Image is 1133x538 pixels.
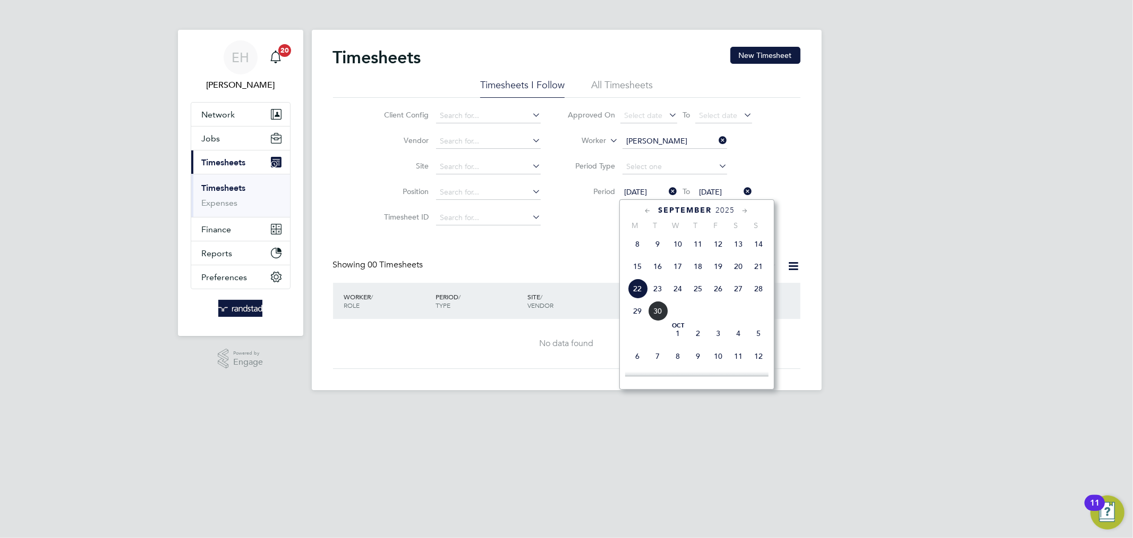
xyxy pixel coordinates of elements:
[436,301,450,309] span: TYPE
[749,346,769,366] span: 12
[709,323,729,343] span: 3
[191,40,291,91] a: EH[PERSON_NAME]
[480,79,565,98] li: Timesheets I Follow
[668,346,688,366] span: 8
[625,221,645,230] span: M
[191,217,290,241] button: Finance
[623,134,727,149] input: Search for...
[628,256,648,276] span: 15
[333,47,421,68] h2: Timesheets
[688,256,709,276] span: 18
[679,108,693,122] span: To
[648,301,668,321] span: 30
[688,368,709,389] span: 16
[729,234,749,254] span: 13
[726,221,746,230] span: S
[749,323,769,343] span: 5
[202,272,248,282] span: Preferences
[666,221,686,230] span: W
[729,368,749,389] span: 18
[648,279,668,299] span: 23
[202,157,246,167] span: Timesheets
[709,346,729,366] span: 10
[746,221,766,230] span: S
[699,187,722,197] span: [DATE]
[749,256,769,276] span: 21
[668,323,688,329] span: Oct
[344,338,790,349] div: No data found
[218,300,262,317] img: randstad-logo-retina.png
[699,111,737,120] span: Select date
[567,110,615,120] label: Approved On
[648,346,668,366] span: 7
[540,292,542,301] span: /
[233,358,263,367] span: Engage
[668,323,688,343] span: 1
[368,259,423,270] span: 00 Timesheets
[729,323,749,343] span: 4
[202,110,235,120] span: Network
[265,40,286,74] a: 20
[623,159,727,174] input: Select one
[558,136,606,146] label: Worker
[202,224,232,234] span: Finance
[716,206,735,215] span: 2025
[721,261,777,272] label: Submitted
[458,292,461,301] span: /
[202,183,246,193] a: Timesheets
[729,346,749,366] span: 11
[591,79,653,98] li: All Timesheets
[668,279,688,299] span: 24
[730,47,800,64] button: New Timesheet
[645,221,666,230] span: T
[709,368,729,389] span: 17
[648,368,668,389] span: 14
[628,368,648,389] span: 13
[436,134,541,149] input: Search for...
[191,241,290,265] button: Reports
[688,346,709,366] span: 9
[567,187,615,196] label: Period
[749,234,769,254] span: 14
[688,234,709,254] span: 11
[624,111,662,120] span: Select date
[202,248,233,258] span: Reports
[191,174,290,217] div: Timesheets
[218,349,263,369] a: Powered byEngage
[749,368,769,389] span: 19
[381,161,429,171] label: Site
[706,221,726,230] span: F
[628,301,648,321] span: 29
[436,108,541,123] input: Search for...
[624,187,647,197] span: [DATE]
[527,301,553,309] span: VENDOR
[679,184,693,198] span: To
[668,234,688,254] span: 10
[688,323,709,343] span: 2
[233,349,263,358] span: Powered by
[381,187,429,196] label: Position
[709,234,729,254] span: 12
[668,256,688,276] span: 17
[333,259,425,271] div: Showing
[381,136,429,145] label: Vendor
[436,185,541,200] input: Search for...
[709,279,729,299] span: 26
[191,150,290,174] button: Timesheets
[344,301,360,309] span: ROLE
[648,256,668,276] span: 16
[628,234,648,254] span: 8
[191,300,291,317] a: Go to home page
[232,51,249,64] span: EH
[628,346,648,366] span: 6
[709,256,729,276] span: 19
[659,206,712,215] span: September
[436,211,541,225] input: Search for...
[525,287,617,315] div: SITE
[191,265,290,289] button: Preferences
[729,256,749,276] span: 20
[342,287,433,315] div: WORKER
[178,30,303,336] nav: Main navigation
[567,161,615,171] label: Period Type
[648,234,668,254] span: 9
